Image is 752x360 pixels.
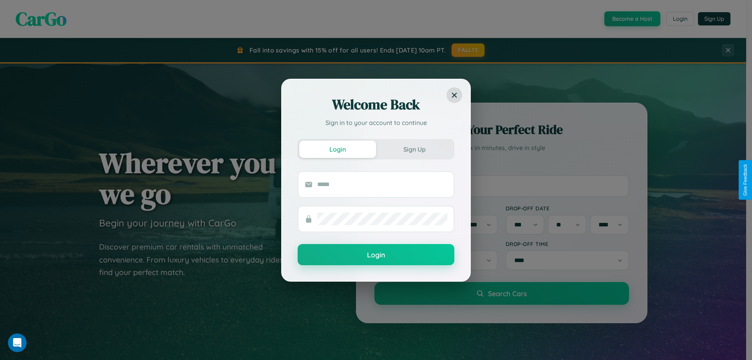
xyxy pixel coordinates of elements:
[743,164,748,196] div: Give Feedback
[8,333,27,352] iframe: Intercom live chat
[298,118,454,127] p: Sign in to your account to continue
[376,141,453,158] button: Sign Up
[298,244,454,265] button: Login
[298,95,454,114] h2: Welcome Back
[299,141,376,158] button: Login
